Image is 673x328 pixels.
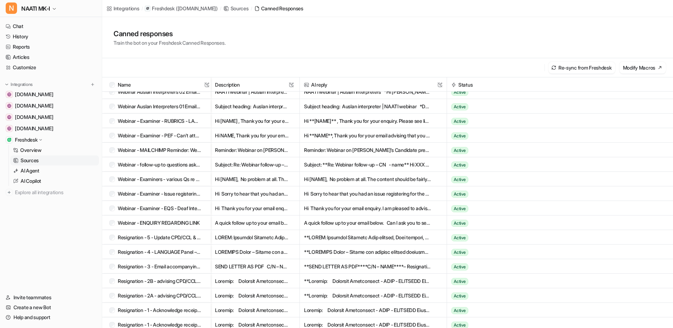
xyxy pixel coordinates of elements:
[215,99,288,114] button: Subject heading: Auslan interpreter | NAATI webinar Dear [PERSON_NAME] you are well! This time I'...
[451,288,651,303] button: Active
[261,5,303,12] div: Canned Responses
[114,28,225,39] h1: Canned responses
[215,143,288,157] button: Reminder: Webinar on [PERSON_NAME]’s Candidate preparation resources [DATE] & [DATE] Dear I am fo...
[451,118,468,125] span: Active
[3,32,99,42] a: History
[451,147,468,154] span: Active
[451,307,468,314] span: Active
[304,114,431,128] button: Hi **[NAME]** , Thank you for your enquiry. Please see list of **[LANGUAGE]** examiners below: Pl...
[3,293,99,302] a: Invite teammates
[3,81,35,88] button: Integrations
[451,99,651,114] button: Active
[215,274,288,288] button: Loremip: Dolorsit Ametconsect - ADIP - ELITSEDD EIUS/TEM Incid Ut Laboree & Dolorem, Aliquaenima ...
[7,115,11,119] img: my.naati.com.au
[3,302,99,312] a: Create a new Bot
[451,263,468,270] span: Active
[3,89,99,99] a: www.naati.com.au[DOMAIN_NAME]
[451,176,468,183] span: Active
[304,172,431,186] button: Hi [NAME], No problem at all. The content should be fairly light and we will record the session. ...
[451,249,468,256] span: Active
[451,89,468,96] span: Active
[118,157,201,172] p: Webinar - follow-up to questions asked
[142,5,143,12] span: /
[215,157,288,172] button: Subject: Re: Webinar follow-up – CN - name Hi XXX Following up with you regarding your question a...
[118,128,201,143] p: Webinar – Examiner - PEF - Can't attend/ recording will be available - [DATE]
[451,157,651,172] button: Active
[304,84,431,99] button: NAATI webinar | Auslan interpreters *Hi [PERSON_NAME] and [PERSON_NAME]* *Thank you again for agr...
[118,186,201,201] p: Webinar - Examiner - Issue registering - REGISTERED THEM FOR THE WEBINAR
[10,176,99,186] a: AI Copilot
[145,5,217,12] a: Freshdesk([DOMAIN_NAME])
[451,220,468,227] span: Active
[10,166,99,176] a: AI Agent
[3,42,99,52] a: Reports
[451,274,651,288] button: Active
[3,187,99,197] a: Explore all integrations
[450,77,670,92] span: Status
[109,77,131,92] div: Name
[118,99,201,114] p: Webinar Auslan Interpreters 01 Email to check availability
[20,147,42,154] p: Overview
[3,312,99,322] a: Help and support
[215,288,288,303] button: Loremip: Dolorsit Ametconsect - ADIP - ELITSEDD Eiusm Te Incidid & Utlabor, Etdoloremag aliquaen ...
[451,103,468,110] span: Active
[118,172,201,186] p: Webinar - Examiners - various Qs re noise / and attendance
[304,128,431,143] button: Hi **NAME**, Thank you for your email advising that you will not be able to attend the above webi...
[7,104,11,108] img: www.freshworks.com
[451,278,468,285] span: Active
[106,5,139,12] a: Integrations
[6,2,17,14] span: N
[15,187,96,198] span: Explore all integrations
[118,274,201,288] p: Resignation - 2B - advising CPD/CCL & OPS Teams - Accreditation EXM NOT working on CERT/CCL
[451,84,651,99] button: Active
[11,82,33,87] p: Integrations
[224,5,249,12] a: Sources
[215,172,288,186] button: Hi [NAME], No problem at all. The content should be fairly light and we will record the session. ...
[21,4,50,13] span: NAATI MK-I
[114,39,225,47] p: Train the bot on your Freshdesk Canned Responses.
[304,186,431,201] button: Hi Sorry to hear that you had an issue registering for the webinar. I have registered you; you sh...
[118,143,201,157] p: Webinar - MAILCHIMP Reminder: Webinar on [PERSON_NAME]’s Candidate preparation resources [DATE] &...
[215,303,288,317] button: Loremip: Dolorsit Ametconsect - ADIP - ELITSEDD Eiusm Te INCI, U la etdolor ma aliquaenima minimv...
[3,21,99,31] a: Chat
[451,128,651,143] button: Active
[304,245,431,259] button: **LOREMIPS Dolor – Sitame con adipisc elitsed doeiusmodte** Inci ****[UTLABORE]****Etdol Magnaal,...
[451,234,468,241] span: Active
[21,177,41,185] p: AI Copilot
[152,5,174,12] p: Freshdesk
[548,62,615,73] button: Re-sync from Freshdesk
[90,82,95,87] img: menu_add.svg
[7,138,11,142] img: Freshdesk
[304,259,431,274] button: **SEND LETTER AS PDF****C/N – NAME****– Resignation from the LANGUAGE Panel** Dear **NAME**, I ho...
[215,114,288,128] button: Hi [NAME] , Thank you for your enquiry. Please see list of [LANGUAGE] examiners below: Please not...
[451,162,468,169] span: Active
[3,62,99,72] a: Customize
[215,186,288,201] button: Hi Sorry to hear that you had an issue registering for the webinar. I have registered you; you sh...
[215,128,288,143] button: Hi NAME, Thank you for your email advising that you will not be able to attend the above webinar....
[3,124,99,133] a: learn.naati.com.au[DOMAIN_NAME]
[215,259,288,274] button: SEND LETTER AS PDF C/N – NAME – Resignation from the LANGUAGE Panel Dear NAME, I hope this email ...
[451,205,468,212] span: Active
[176,5,218,12] p: ( [DOMAIN_NAME] )
[304,215,431,230] button: A quick follow up to your email below. Can I ask you to send me the names of the people who you t...
[304,157,431,172] button: Subject: **Re: Webinar follow-up – CN - name** Hi XXX Following up with you regarding your questi...
[15,114,53,121] span: [DOMAIN_NAME]
[451,303,651,317] button: Active
[7,126,11,131] img: learn.naati.com.au
[304,274,431,288] button: **Loremip: Dolorsit Ametconsect - ADIP - ELITSEDD EIUS/TEM Incid** Ut Laboree & Dolorem, Aliquaen...
[451,114,651,128] button: Active
[220,5,221,12] span: /
[118,215,200,230] p: Webinar - ENQUIRY REGARDING LINK
[251,5,252,12] span: /
[10,155,99,165] a: Sources
[21,157,39,164] p: Sources
[451,186,651,201] button: Active
[254,5,303,12] a: Canned Responses
[304,77,327,92] div: AI reply
[15,91,53,98] span: [DOMAIN_NAME]
[4,82,9,87] img: expand menu
[15,136,37,143] p: Freshdesk
[231,5,249,12] div: Sources
[118,114,201,128] p: Webinar – Examiner - RUBRICS - LAUNCH - RE WHO IS INVITED ON THE PANEL
[304,303,431,317] button: Loremip: Dolorsit Ametconsect - ADIP - ELITSEDD Eiusm Te INCI, U la etdolor ma aliquaenima minimv...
